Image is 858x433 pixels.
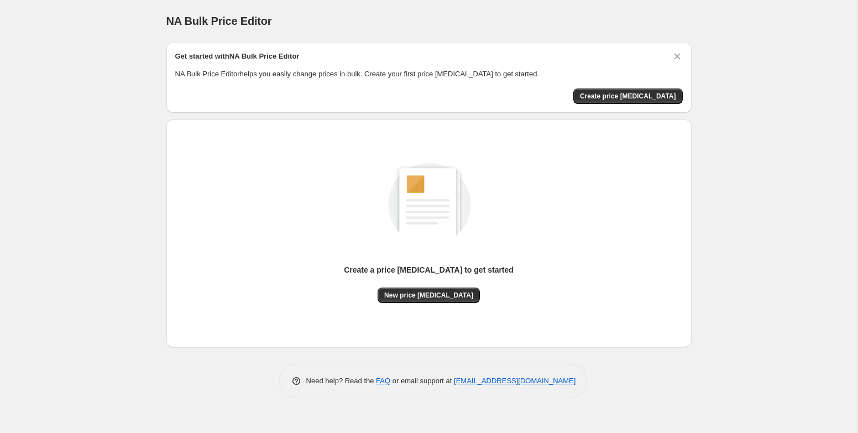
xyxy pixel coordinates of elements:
p: Create a price [MEDICAL_DATA] to get started [344,264,514,275]
a: [EMAIL_ADDRESS][DOMAIN_NAME] [454,377,576,385]
button: New price [MEDICAL_DATA] [378,288,480,303]
span: NA Bulk Price Editor [166,15,272,27]
span: or email support at [390,377,454,385]
p: NA Bulk Price Editor helps you easily change prices in bulk. Create your first price [MEDICAL_DAT... [175,69,683,80]
span: Create price [MEDICAL_DATA] [580,92,676,101]
span: Need help? Read the [306,377,376,385]
a: FAQ [376,377,390,385]
h2: Get started with NA Bulk Price Editor [175,51,300,62]
button: Dismiss card [672,51,683,62]
span: New price [MEDICAL_DATA] [384,291,473,300]
button: Create price change job [573,88,683,104]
